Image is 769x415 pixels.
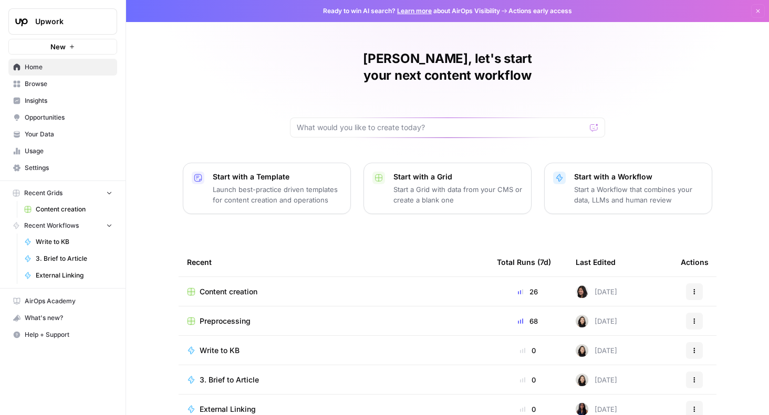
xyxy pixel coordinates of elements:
div: 26 [497,286,559,297]
span: Content creation [36,205,112,214]
a: Settings [8,159,117,176]
span: AirOps Academy [25,296,112,306]
a: Browse [8,76,117,92]
span: Recent Grids [24,188,63,198]
span: Actions early access [508,6,572,16]
a: 3. Brief to Article [19,250,117,267]
button: Start with a WorkflowStart a Workflow that combines your data, LLMs and human review [544,163,712,214]
button: Start with a TemplateLaunch best-practice driven templates for content creation and operations [183,163,351,214]
span: Help + Support [25,330,112,339]
div: 68 [497,316,559,326]
a: Your Data [8,126,117,143]
p: Start a Grid with data from your CMS or create a blank one [393,184,523,205]
span: Recent Workflows [24,221,79,230]
div: What's new? [9,310,117,326]
p: Start with a Workflow [574,172,703,182]
span: Insights [25,96,112,105]
a: External Linking [19,267,117,284]
div: Actions [681,248,709,276]
div: [DATE] [576,315,617,327]
span: New [50,41,66,52]
span: Content creation [200,286,257,297]
button: Help + Support [8,326,117,343]
p: Start with a Grid [393,172,523,182]
h1: [PERSON_NAME], let's start your next content workflow [290,50,605,84]
button: Recent Grids [8,185,117,201]
span: Opportunities [25,113,112,122]
span: Settings [25,163,112,173]
div: 0 [497,345,559,356]
span: 3. Brief to Article [200,375,259,385]
span: Home [25,62,112,72]
button: Recent Workflows [8,218,117,233]
button: New [8,39,117,55]
input: What would you like to create today? [297,122,586,133]
a: Preprocessing [187,316,480,326]
a: Usage [8,143,117,159]
a: Opportunities [8,109,117,126]
a: External Linking [187,404,480,414]
img: bh1y01wgunjnc3xrcwwm96ji0erm [576,285,588,298]
span: Browse [25,79,112,89]
a: Content creation [187,286,480,297]
img: Upwork Logo [12,12,31,31]
a: Learn more [397,7,432,15]
span: Write to KB [36,237,112,247]
div: 0 [497,404,559,414]
a: 3. Brief to Article [187,375,480,385]
a: Write to KB [187,345,480,356]
p: Start a Workflow that combines your data, LLMs and human review [574,184,703,205]
span: External Linking [36,271,112,280]
div: 0 [497,375,559,385]
button: What's new? [8,310,117,326]
span: Usage [25,146,112,156]
div: [DATE] [576,285,617,298]
img: t5ef5oef8zpw1w4g2xghobes91mw [576,315,588,327]
span: Your Data [25,130,112,139]
a: Home [8,59,117,76]
button: Start with a GridStart a Grid with data from your CMS or create a blank one [363,163,532,214]
img: t5ef5oef8zpw1w4g2xghobes91mw [576,374,588,386]
div: Total Runs (7d) [497,248,551,276]
span: 3. Brief to Article [36,254,112,263]
span: Upwork [35,16,99,27]
a: Write to KB [19,233,117,250]
div: [DATE] [576,374,617,386]
span: Write to KB [200,345,240,356]
p: Launch best-practice driven templates for content creation and operations [213,184,342,205]
a: AirOps Academy [8,293,117,310]
div: Recent [187,248,480,276]
p: Start with a Template [213,172,342,182]
button: Workspace: Upwork [8,8,117,35]
a: Content creation [19,201,117,218]
img: t5ef5oef8zpw1w4g2xghobes91mw [576,344,588,357]
a: Insights [8,92,117,109]
div: Last Edited [576,248,616,276]
span: Ready to win AI search? about AirOps Visibility [323,6,500,16]
span: External Linking [200,404,256,414]
div: [DATE] [576,344,617,357]
span: Preprocessing [200,316,251,326]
